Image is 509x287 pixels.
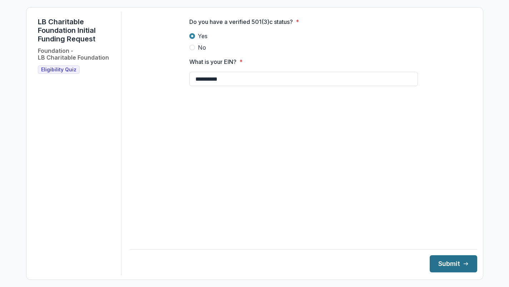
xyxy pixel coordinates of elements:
[430,255,477,272] button: Submit
[189,57,236,66] p: What is your EIN?
[198,32,208,40] span: Yes
[38,17,115,43] h1: LB Charitable Foundation Initial Funding Request
[38,47,109,61] h2: Foundation - LB Charitable Foundation
[41,67,76,73] span: Eligibility Quiz
[198,43,206,52] span: No
[189,17,293,26] p: Do you have a verified 501(3)c status?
